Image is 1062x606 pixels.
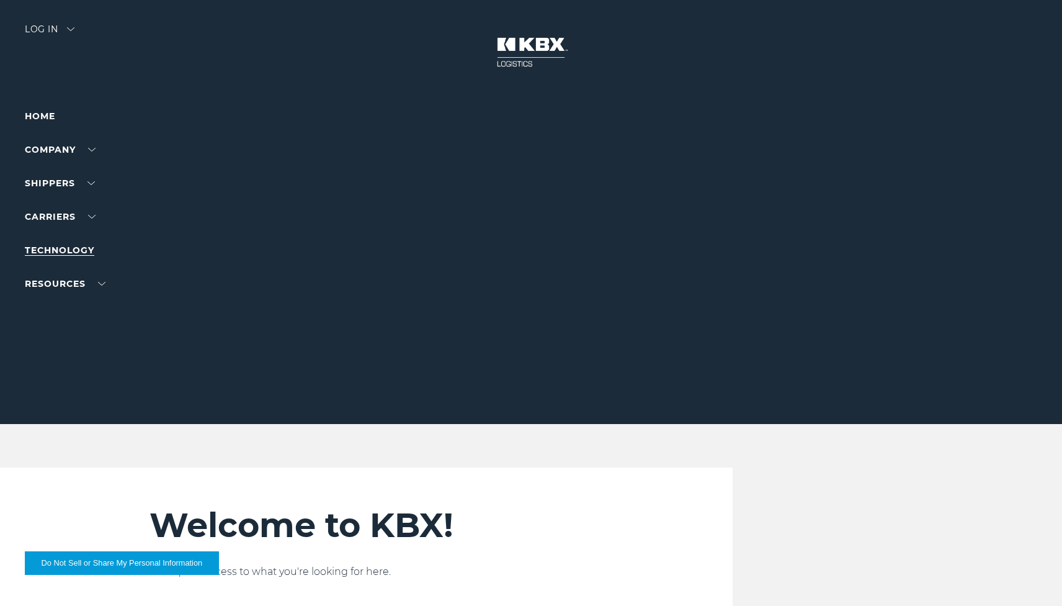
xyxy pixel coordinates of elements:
button: Do Not Sell or Share My Personal Information [25,551,219,575]
p: Find quick access to what you're looking for here. [149,564,627,579]
a: SHIPPERS [25,178,95,189]
img: arrow [67,27,74,31]
a: RESOURCES [25,278,105,289]
h2: Welcome to KBX! [149,505,627,546]
a: Home [25,111,55,122]
div: Log in [25,25,74,43]
a: Carriers [25,211,96,222]
a: Company [25,144,96,155]
img: kbx logo [484,25,578,79]
a: Technology [25,245,94,256]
